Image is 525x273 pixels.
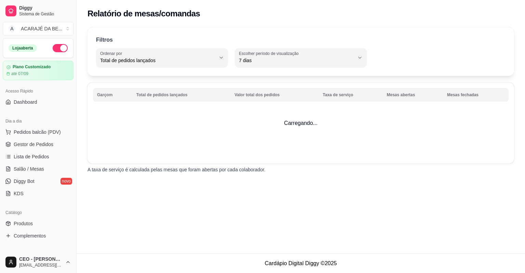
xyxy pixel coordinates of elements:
span: Salão / Mesas [14,166,44,172]
a: Complementos [3,230,73,241]
label: Ordenar por [100,51,124,56]
span: KDS [14,190,24,197]
span: 7 dias [239,57,354,64]
button: Select a team [3,22,73,35]
div: ACARAJÉ DA BE ... [21,25,62,32]
span: Lista de Pedidos [14,153,49,160]
p: Filtros [96,36,113,44]
a: Dashboard [3,97,73,107]
span: Diggy [19,5,71,11]
button: Escolher período de visualização7 dias [235,48,367,67]
button: Ordenar porTotal de pedidos lançados [96,48,228,67]
a: DiggySistema de Gestão [3,3,73,19]
a: Diggy Botnovo [3,176,73,187]
span: Dashboard [14,99,37,105]
a: Salão / Mesas [3,163,73,174]
div: Loja aberta [9,44,37,52]
span: Complementos [14,232,46,239]
td: Carregando... [87,83,514,163]
a: Produtos [3,218,73,229]
span: A [9,25,15,32]
a: Gestor de Pedidos [3,139,73,150]
a: Plano Customizadoaté 07/09 [3,61,73,80]
label: Escolher período de visualização [239,51,301,56]
span: [EMAIL_ADDRESS][DOMAIN_NAME] [19,262,63,268]
span: Diggy Bot [14,178,35,185]
h2: Relatório de mesas/comandas [87,8,200,19]
span: Gestor de Pedidos [14,141,53,148]
span: Total de pedidos lançados [100,57,216,64]
button: Alterar Status [53,44,68,52]
article: Plano Customizado [13,64,51,70]
div: Acesso Rápido [3,86,73,97]
article: até 07/09 [11,71,28,76]
span: CEO - [PERSON_NAME] [19,256,63,262]
span: Sistema de Gestão [19,11,71,17]
button: CEO - [PERSON_NAME][EMAIL_ADDRESS][DOMAIN_NAME] [3,254,73,270]
p: A taxa de serviço é calculada pelas mesas que foram abertas por cada colaborador. [87,166,514,173]
span: Produtos [14,220,33,227]
span: Pedidos balcão (PDV) [14,129,61,135]
footer: Cardápio Digital Diggy © 2025 [77,254,525,273]
a: KDS [3,188,73,199]
div: Catálogo [3,207,73,218]
button: Pedidos balcão (PDV) [3,127,73,138]
a: Lista de Pedidos [3,151,73,162]
div: Dia a dia [3,116,73,127]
